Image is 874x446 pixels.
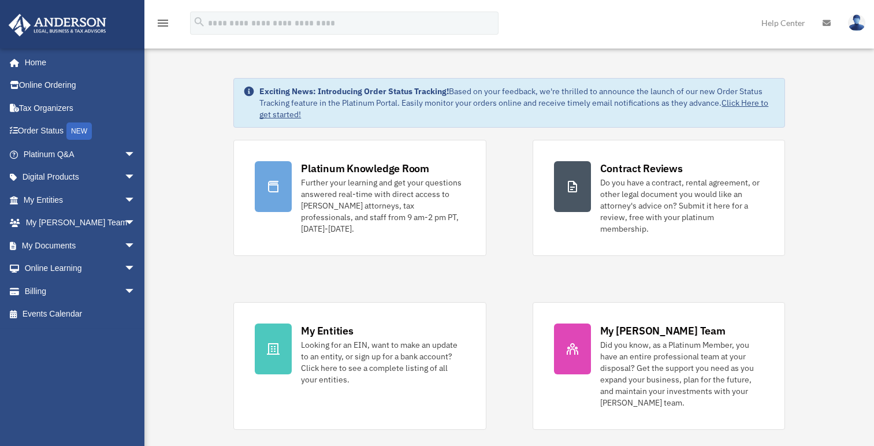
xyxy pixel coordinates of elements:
a: Click Here to get started! [259,98,768,120]
a: Platinum Knowledge Room Further your learning and get your questions answered real-time with dire... [233,140,486,256]
a: My Entitiesarrow_drop_down [8,188,153,211]
a: My Entities Looking for an EIN, want to make an update to an entity, or sign up for a bank accoun... [233,302,486,430]
span: arrow_drop_down [124,188,147,212]
span: arrow_drop_down [124,211,147,235]
a: Billingarrow_drop_down [8,280,153,303]
a: menu [156,20,170,30]
i: search [193,16,206,28]
div: Do you have a contract, rental agreement, or other legal document you would like an attorney's ad... [600,177,764,235]
span: arrow_drop_down [124,280,147,303]
div: NEW [66,122,92,140]
img: Anderson Advisors Platinum Portal [5,14,110,36]
img: User Pic [848,14,865,31]
div: Further your learning and get your questions answered real-time with direct access to [PERSON_NAM... [301,177,464,235]
a: Online Learningarrow_drop_down [8,257,153,280]
a: Platinum Q&Aarrow_drop_down [8,143,153,166]
a: Order StatusNEW [8,120,153,143]
strong: Exciting News: Introducing Order Status Tracking! [259,86,449,96]
a: My [PERSON_NAME] Team Did you know, as a Platinum Member, you have an entire professional team at... [533,302,785,430]
a: My [PERSON_NAME] Teamarrow_drop_down [8,211,153,235]
a: Contract Reviews Do you have a contract, rental agreement, or other legal document you would like... [533,140,785,256]
div: My Entities [301,324,353,338]
span: arrow_drop_down [124,234,147,258]
a: My Documentsarrow_drop_down [8,234,153,257]
a: Events Calendar [8,303,153,326]
i: menu [156,16,170,30]
div: Looking for an EIN, want to make an update to an entity, or sign up for a bank account? Click her... [301,339,464,385]
a: Tax Organizers [8,96,153,120]
div: My [PERSON_NAME] Team [600,324,726,338]
span: arrow_drop_down [124,143,147,166]
span: arrow_drop_down [124,166,147,189]
div: Did you know, as a Platinum Member, you have an entire professional team at your disposal? Get th... [600,339,764,408]
a: Online Ordering [8,74,153,97]
div: Based on your feedback, we're thrilled to announce the launch of our new Order Status Tracking fe... [259,86,775,120]
div: Contract Reviews [600,161,683,176]
span: arrow_drop_down [124,257,147,281]
a: Home [8,51,147,74]
div: Platinum Knowledge Room [301,161,429,176]
a: Digital Productsarrow_drop_down [8,166,153,189]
